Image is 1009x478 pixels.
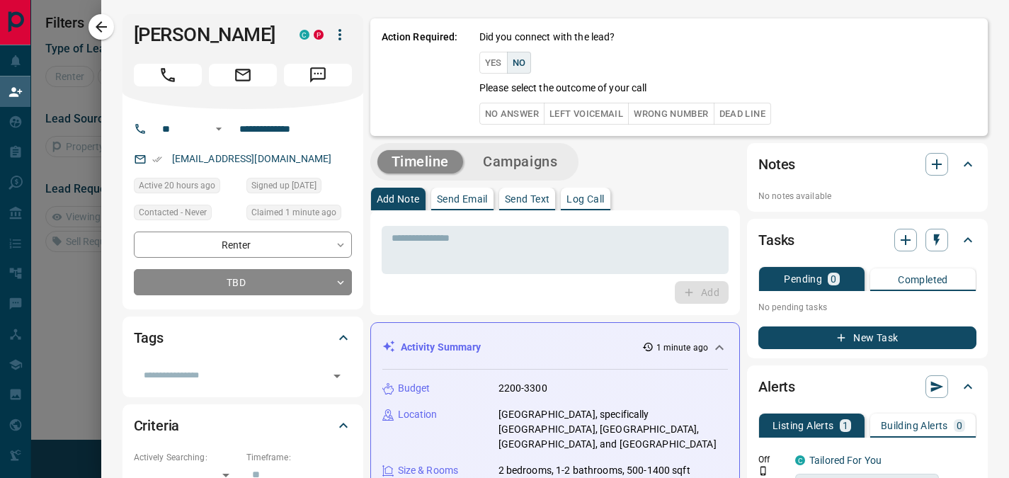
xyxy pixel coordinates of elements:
span: Contacted - Never [139,205,207,220]
a: Tailored For You [809,455,882,466]
p: Please select the outcome of your call [479,81,647,96]
h2: Tags [134,326,164,349]
p: Location [398,407,438,422]
p: 2200-3300 [498,381,547,396]
p: Log Call [566,194,604,204]
div: Tags [134,321,352,355]
span: Active 20 hours ago [139,178,215,193]
p: Pending [784,274,822,284]
button: Campaigns [469,150,571,173]
p: Add Note [377,194,420,204]
p: 0 [957,421,962,431]
h2: Notes [758,153,795,176]
div: Sun May 18 2025 [246,178,352,198]
p: Size & Rooms [398,463,459,478]
button: Open [210,120,227,137]
div: Notes [758,147,976,181]
p: Send Email [437,194,488,204]
span: Claimed 1 minute ago [251,205,336,220]
button: Left Voicemail [544,103,629,125]
span: Call [134,64,202,86]
div: Alerts [758,370,976,404]
div: Thu Aug 14 2025 [134,178,239,198]
p: 2 bedrooms, 1-2 bathrooms, 500-1400 sqft [498,463,690,478]
div: Tasks [758,223,976,257]
button: Open [327,366,347,386]
p: [GEOGRAPHIC_DATA], specifically [GEOGRAPHIC_DATA], [GEOGRAPHIC_DATA], [GEOGRAPHIC_DATA], and [GEO... [498,407,729,452]
div: Criteria [134,409,352,443]
p: Send Text [505,194,550,204]
div: TBD [134,269,352,295]
h1: [PERSON_NAME] [134,23,278,46]
div: property.ca [314,30,324,40]
a: [EMAIL_ADDRESS][DOMAIN_NAME] [172,153,332,164]
p: Listing Alerts [773,421,834,431]
p: 1 [843,421,848,431]
button: Dead Line [714,103,771,125]
p: Did you connect with the lead? [479,30,615,45]
span: Signed up [DATE] [251,178,317,193]
p: No pending tasks [758,297,976,318]
p: Building Alerts [881,421,948,431]
button: Timeline [377,150,464,173]
h2: Criteria [134,414,180,437]
p: 0 [831,274,836,284]
p: Action Required: [382,30,458,125]
p: Off [758,453,787,466]
div: condos.ca [300,30,309,40]
div: Activity Summary1 minute ago [382,334,729,360]
div: Fri Aug 15 2025 [246,205,352,224]
svg: Push Notification Only [758,466,768,476]
p: Actively Searching: [134,451,239,464]
h2: Tasks [758,229,794,251]
p: Timeframe: [246,451,352,464]
button: Yes [479,52,508,74]
p: Budget [398,381,431,396]
svg: Email Verified [152,154,162,164]
button: New Task [758,326,976,349]
button: No [507,52,532,74]
p: Completed [898,275,948,285]
button: No Answer [479,103,545,125]
p: Activity Summary [401,340,481,355]
p: 1 minute ago [656,341,708,354]
button: Wrong Number [628,103,714,125]
div: condos.ca [795,455,805,465]
h2: Alerts [758,375,795,398]
span: Message [284,64,352,86]
span: Email [209,64,277,86]
div: Renter [134,232,352,258]
p: No notes available [758,190,976,203]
